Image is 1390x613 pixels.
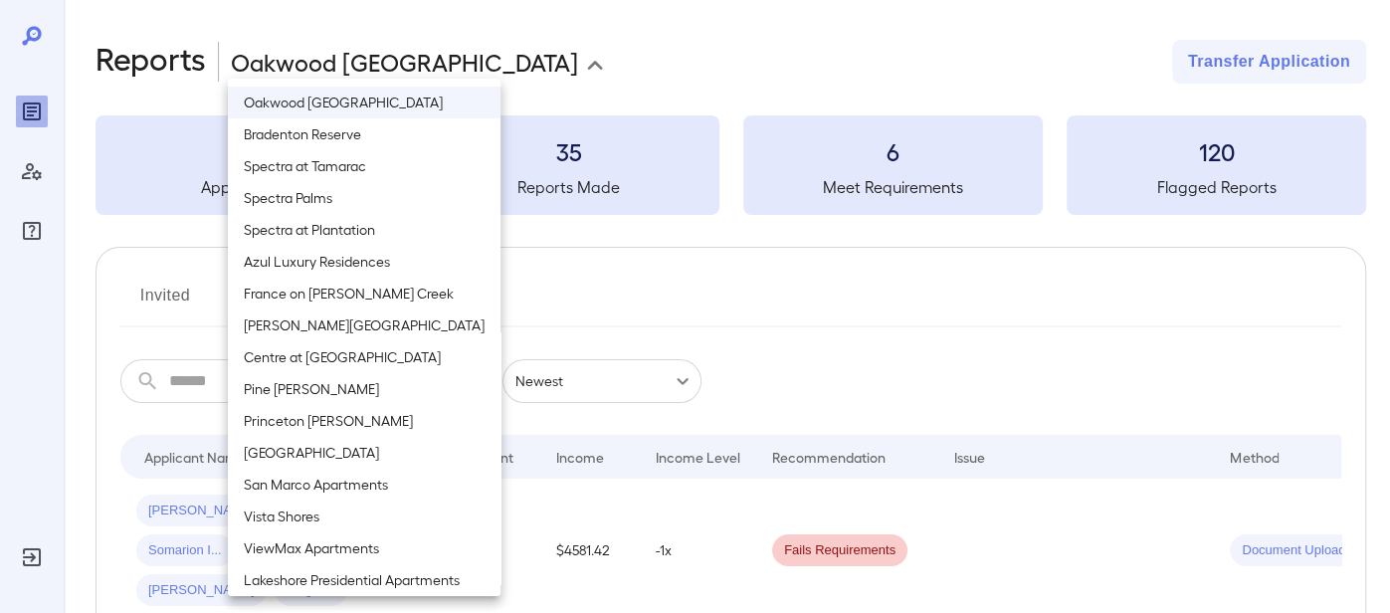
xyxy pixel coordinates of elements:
[228,182,500,214] li: Spectra Palms
[228,150,500,182] li: Spectra at Tamarac
[228,118,500,150] li: Bradenton Reserve
[228,405,500,437] li: Princeton [PERSON_NAME]
[228,246,500,278] li: Azul Luxury Residences
[228,469,500,501] li: San Marco Apartments
[228,87,500,118] li: Oakwood [GEOGRAPHIC_DATA]
[228,437,500,469] li: [GEOGRAPHIC_DATA]
[228,309,500,341] li: [PERSON_NAME][GEOGRAPHIC_DATA]
[228,501,500,532] li: Vista Shores
[228,373,500,405] li: Pine [PERSON_NAME]
[228,278,500,309] li: France on [PERSON_NAME] Creek
[228,564,500,596] li: Lakeshore Presidential Apartments
[228,214,500,246] li: Spectra at Plantation
[228,532,500,564] li: ViewMax Apartments
[228,341,500,373] li: Centre at [GEOGRAPHIC_DATA]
